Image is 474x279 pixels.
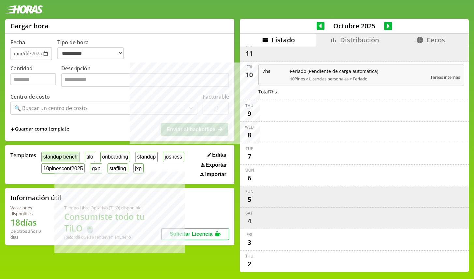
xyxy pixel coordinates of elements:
img: logotipo [5,5,43,14]
div: Sun [245,189,253,194]
div: 5 [244,194,254,205]
div: Mon [245,167,254,173]
h1: Cargar hora [10,21,49,30]
div: Total 7 hs [258,89,464,95]
div: Wed [245,124,254,130]
label: Facturable [203,93,229,100]
div: Recordá que se renuevan en [64,234,161,240]
span: Distribución [340,35,379,44]
span: Listado [272,35,295,44]
div: 2 [244,259,254,269]
span: Exportar [206,162,227,168]
div: 10 [244,70,254,80]
button: Exportar [199,162,229,168]
span: +Guardar como template [10,126,69,133]
div: Tue [246,146,253,151]
h2: Información útil [10,193,62,202]
span: Cecos [426,35,445,44]
div: 9 [244,108,254,119]
h1: Consumiste todo tu TiLO 🍵 [64,211,161,234]
div: De otros años: 0 días [10,228,49,240]
button: Solicitar Licencia [161,228,229,240]
span: Templates [10,152,36,159]
div: 11 [244,48,254,59]
div: 8 [244,130,254,140]
span: Importar [205,172,226,177]
label: Fecha [10,39,25,46]
button: 10pinesconf2025 [41,163,85,174]
span: Editar [212,152,227,158]
button: standup bench [41,152,79,162]
button: Editar [206,152,229,158]
div: Tiempo Libre Optativo (TiLO) disponible [64,205,161,211]
div: 🔍 Buscar un centro de costo [14,105,87,112]
div: Thu [245,103,253,108]
button: jxp [133,163,144,174]
span: Feriado (Pendiente de carga automática) [290,68,426,74]
span: Tareas internas [430,74,460,80]
label: Cantidad [10,65,61,89]
div: Thu [245,253,253,259]
div: 4 [244,216,254,226]
h1: 18 días [10,216,49,228]
span: Solicitar Licencia [170,231,213,237]
label: Descripción [61,65,229,89]
div: 3 [244,237,254,248]
label: Centro de costo [10,93,50,100]
button: tilo [85,152,95,162]
input: Cantidad [10,73,56,85]
span: 10Pines > Licencias personales > Feriado [290,76,426,82]
div: Fri [247,64,252,70]
div: Fri [247,232,252,237]
span: 7 hs [263,68,285,74]
div: Sat [246,210,253,216]
span: + [10,126,14,133]
b: Enero [119,234,131,240]
div: 7 [244,151,254,162]
span: Octubre 2025 [324,21,384,30]
button: staffing [108,163,128,174]
div: 6 [244,173,254,183]
button: onboarding [100,152,130,162]
button: standup [135,152,158,162]
div: scrollable content [240,47,469,271]
label: Tipo de hora [57,39,129,60]
textarea: Descripción [61,73,229,87]
div: Vacaciones disponibles [10,205,49,216]
button: gxp [90,163,102,174]
select: Tipo de hora [57,47,124,59]
button: joshcss [163,152,184,162]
